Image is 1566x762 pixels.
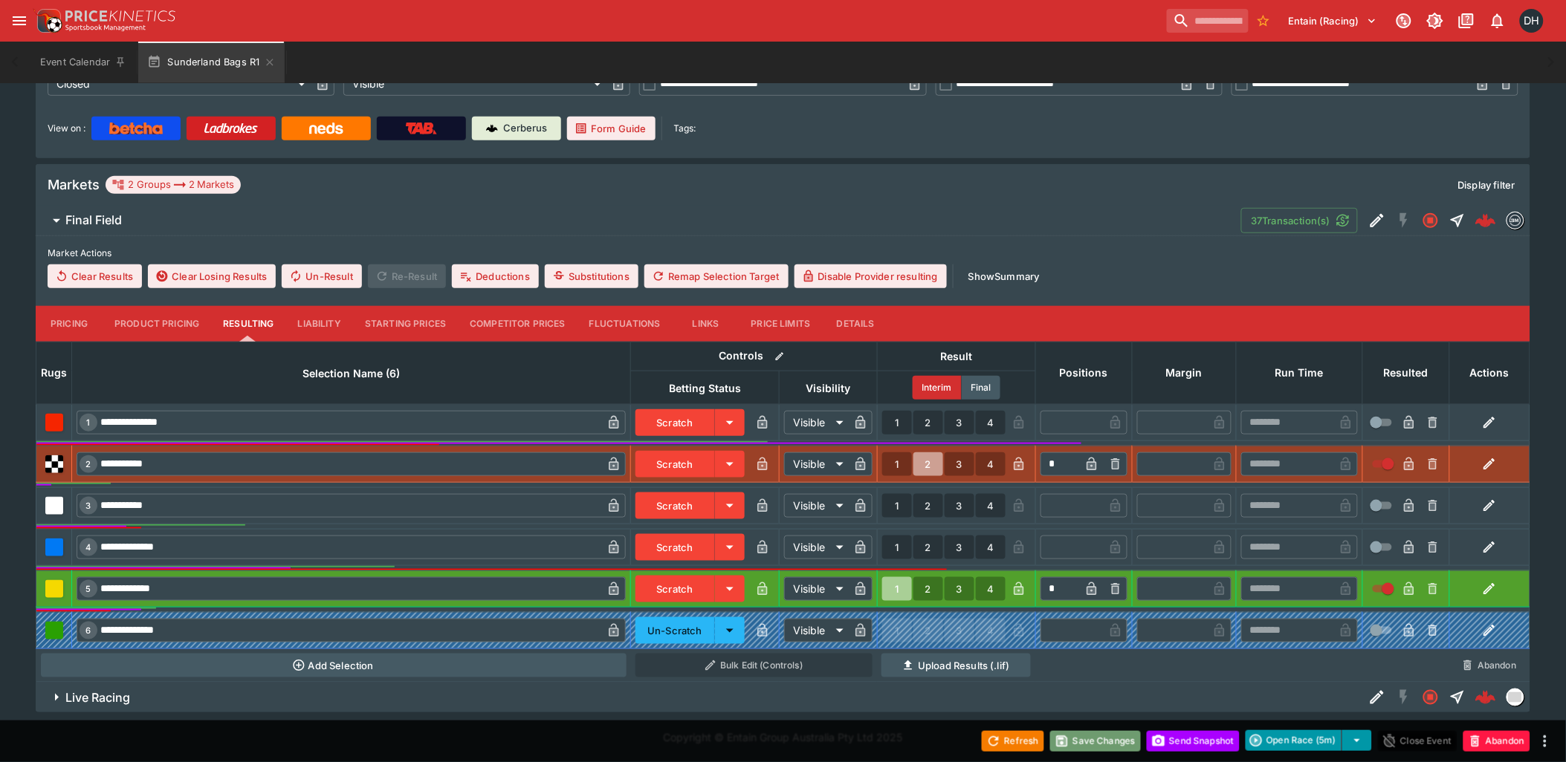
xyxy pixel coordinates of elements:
span: 2 [83,459,94,469]
button: Notifications [1484,7,1511,34]
button: Clear Results [48,264,142,288]
button: more [1536,732,1554,750]
th: Actions [1449,342,1530,404]
button: Bulk edit [770,347,789,366]
button: Details [822,306,889,342]
button: 3 [945,452,974,476]
button: 1 [882,535,912,559]
img: Betcha [109,123,163,134]
button: Resulting [211,306,285,342]
button: Closed [1417,684,1444,711]
div: Visible [784,577,849,601]
button: Send Snapshot [1147,731,1240,752]
button: Documentation [1453,7,1480,34]
button: David Howard [1515,4,1548,37]
th: Controls [631,342,878,371]
input: search [1167,9,1249,33]
a: c03584a4-39ae-44f5-b450-fa290ade2c92 [1471,206,1501,235]
div: Visible [784,619,849,642]
div: Visible [784,452,849,476]
button: open drawer [6,7,33,34]
div: split button [1246,730,1372,751]
button: Price Limits [740,306,823,342]
img: Sportsbook Management [65,25,146,31]
span: Re-Result [368,264,446,288]
button: Remap Selection Target [644,264,789,288]
a: 57aeba85-596f-49cb-8e23-261f5e20b6da [1471,683,1501,712]
button: Disable Provider resulting [795,264,947,288]
button: 4 [976,411,1006,434]
button: Scratch [635,534,715,561]
button: Toggle light/dark mode [1422,7,1449,34]
div: c03584a4-39ae-44f5-b450-fa290ade2c92 [1475,210,1496,231]
button: Edit Detail [1364,684,1391,711]
button: 3 [945,535,974,559]
button: 37Transaction(s) [1241,208,1358,233]
button: Liability [286,306,353,342]
button: 2 [913,411,943,434]
button: Refresh [982,731,1044,752]
th: Positions [1035,342,1132,404]
label: Market Actions [48,242,1518,264]
button: 4 [976,535,1006,559]
button: Deductions [452,264,539,288]
button: Substitutions [545,264,638,288]
span: 1 [84,417,94,428]
button: Un-Result [282,264,361,288]
img: Cerberus [486,123,498,134]
label: Tags: [674,117,696,140]
button: Sunderland Bags R1 [138,42,285,83]
span: 5 [83,584,94,594]
button: Scratch [635,576,715,602]
th: Run Time [1236,342,1362,404]
button: Links [673,306,740,342]
th: Resulted [1362,342,1449,404]
button: 4 [976,577,1006,601]
button: 2 [913,494,943,518]
h5: Markets [48,176,100,193]
button: Fluctuations [577,306,673,342]
button: Competitor Prices [458,306,577,342]
button: 1 [882,577,912,601]
span: Mark an event as closed and abandoned. [1463,732,1530,747]
div: Closed [48,72,311,96]
svg: Closed [1422,688,1440,706]
button: Interim [913,376,962,400]
div: Visible [784,535,849,559]
button: 1 [882,452,912,476]
img: TabNZ [406,123,437,134]
svg: Closed [1422,212,1440,229]
span: Visibility [789,380,867,397]
button: 3 [945,577,974,601]
th: Rugs [36,342,72,404]
button: Final [962,376,1000,400]
button: Scratch [635,451,715,478]
div: Visible [343,72,606,96]
button: Select Tenant [1280,9,1386,33]
h6: Final Field [65,212,122,228]
button: Connected to PK [1391,7,1417,34]
button: 3 [945,494,974,518]
img: betmakers [1507,212,1524,229]
button: Bulk Edit (Controls) [635,654,873,677]
div: Visible [784,411,849,434]
button: Scratch [635,492,715,519]
span: Betting Status [653,380,757,397]
button: ShowSummary [960,264,1049,288]
button: Closed [1417,207,1444,234]
button: Straight [1444,207,1471,234]
img: liveracing [1507,689,1524,706]
button: Starting Prices [353,306,458,342]
button: 1 [882,411,912,434]
a: Cerberus [472,117,561,140]
button: 3 [945,411,974,434]
img: PriceKinetics [65,10,175,22]
div: betmakers [1507,212,1524,229]
button: Un-Scratch [635,617,715,644]
button: Abandon [1463,731,1530,752]
button: 2 [913,535,943,559]
button: Final Field [36,206,1241,235]
button: 4 [976,452,1006,476]
img: Ladbrokes [204,123,258,134]
div: 57aeba85-596f-49cb-8e23-261f5e20b6da [1475,687,1496,708]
